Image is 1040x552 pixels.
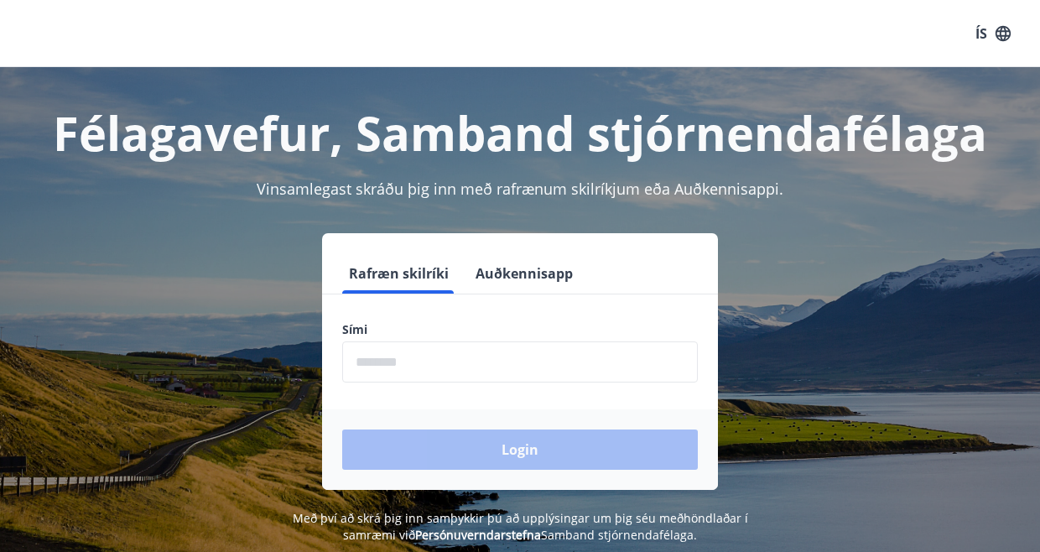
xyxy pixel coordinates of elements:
h1: Félagavefur, Samband stjórnendafélaga [20,101,1020,164]
a: Persónuverndarstefna [415,527,541,543]
button: ÍS [966,18,1020,49]
span: Með því að skrá þig inn samþykkir þú að upplýsingar um þig séu meðhöndlaðar í samræmi við Samband... [293,510,748,543]
label: Sími [342,321,698,338]
button: Auðkennisapp [469,253,580,294]
span: Vinsamlegast skráðu þig inn með rafrænum skilríkjum eða Auðkennisappi. [257,179,783,199]
button: Rafræn skilríki [342,253,455,294]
